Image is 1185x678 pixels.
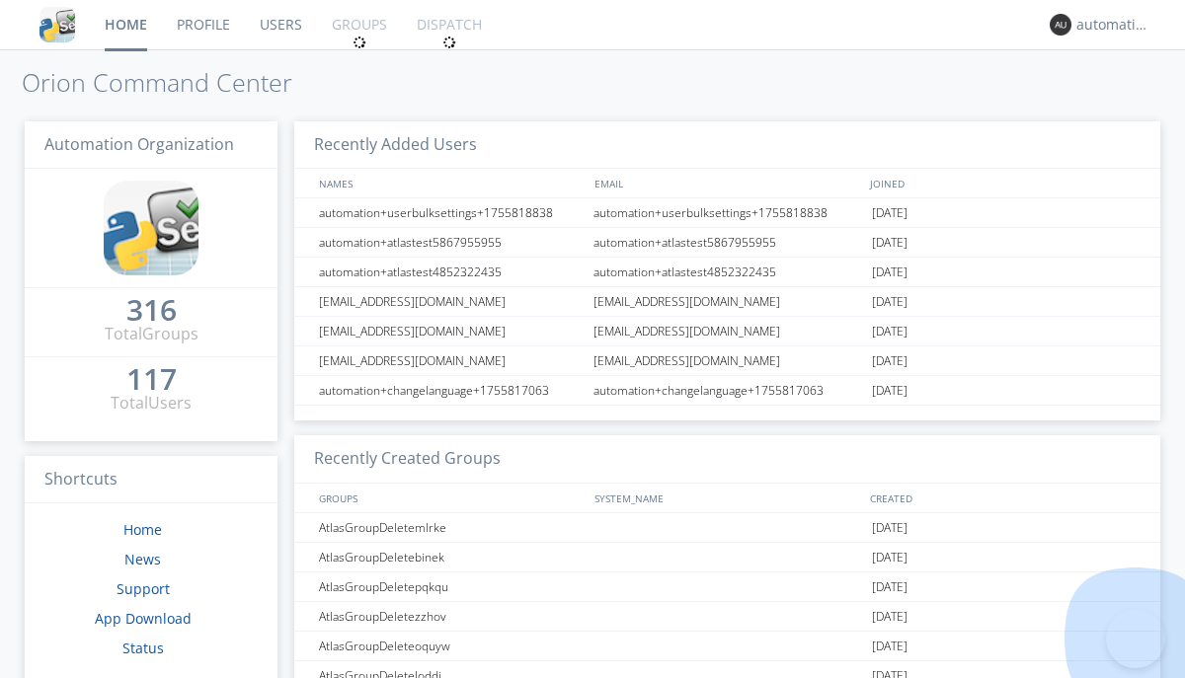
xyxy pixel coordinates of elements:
[314,198,588,227] div: automation+userbulksettings+1755818838
[126,369,177,389] div: 117
[294,121,1160,170] h3: Recently Added Users
[865,169,1142,197] div: JOINED
[126,300,177,320] div: 316
[44,133,234,155] span: Automation Organization
[872,346,908,376] span: [DATE]
[872,317,908,346] span: [DATE]
[122,639,164,657] a: Status
[872,258,908,287] span: [DATE]
[294,287,1160,317] a: [EMAIL_ADDRESS][DOMAIN_NAME][EMAIL_ADDRESS][DOMAIN_NAME][DATE]
[589,317,867,345] div: [EMAIL_ADDRESS][DOMAIN_NAME]
[294,376,1160,406] a: automation+changelanguage+1755817063automation+changelanguage+1755817063[DATE]
[589,198,867,227] div: automation+userbulksettings+1755818838
[294,258,1160,287] a: automation+atlastest4852322435automation+atlastest4852322435[DATE]
[294,572,1160,602] a: AtlasGroupDeletepqkqu[DATE]
[314,602,588,631] div: AtlasGroupDeletezzhov
[294,543,1160,572] a: AtlasGroupDeletebinek[DATE]
[872,513,908,543] span: [DATE]
[872,543,908,572] span: [DATE]
[294,317,1160,346] a: [EMAIL_ADDRESS][DOMAIN_NAME][EMAIL_ADDRESS][DOMAIN_NAME][DATE]
[353,36,366,49] img: spin.svg
[872,376,908,406] span: [DATE]
[126,369,177,392] a: 117
[314,317,588,345] div: [EMAIL_ADDRESS][DOMAIN_NAME]
[314,287,588,316] div: [EMAIL_ADDRESS][DOMAIN_NAME]
[314,484,585,512] div: GROUPS
[590,484,865,512] div: SYSTEM_NAME
[589,287,867,316] div: [EMAIL_ADDRESS][DOMAIN_NAME]
[294,228,1160,258] a: automation+atlastest5867955955automation+atlastest5867955955[DATE]
[314,543,588,571] div: AtlasGroupDeletebinek
[111,392,192,414] div: Total Users
[589,376,867,405] div: automation+changelanguage+1755817063
[39,7,75,42] img: cddb5a64eb264b2086981ab96f4c1ba7
[294,346,1160,376] a: [EMAIL_ADDRESS][DOMAIN_NAME][EMAIL_ADDRESS][DOMAIN_NAME][DATE]
[105,323,198,345] div: Total Groups
[590,169,865,197] div: EMAIL
[589,258,867,286] div: automation+atlastest4852322435
[1106,609,1165,668] iframe: Toggle Customer Support
[1076,15,1150,35] div: automation+atlas0003
[294,513,1160,543] a: AtlasGroupDeletemlrke[DATE]
[872,198,908,228] span: [DATE]
[314,513,588,542] div: AtlasGroupDeletemlrke
[117,579,170,598] a: Support
[872,632,908,661] span: [DATE]
[294,602,1160,632] a: AtlasGroupDeletezzhov[DATE]
[104,181,198,275] img: cddb5a64eb264b2086981ab96f4c1ba7
[314,346,588,375] div: [EMAIL_ADDRESS][DOMAIN_NAME]
[589,228,867,257] div: automation+atlastest5867955955
[865,484,1142,512] div: CREATED
[314,376,588,405] div: automation+changelanguage+1755817063
[314,632,588,660] div: AtlasGroupDeleteoquyw
[294,198,1160,228] a: automation+userbulksettings+1755818838automation+userbulksettings+1755818838[DATE]
[126,300,177,323] a: 316
[294,632,1160,661] a: AtlasGroupDeleteoquyw[DATE]
[872,228,908,258] span: [DATE]
[124,550,161,568] a: News
[123,520,162,539] a: Home
[25,456,277,504] h3: Shortcuts
[872,602,908,632] span: [DATE]
[294,435,1160,484] h3: Recently Created Groups
[872,572,908,602] span: [DATE]
[872,287,908,317] span: [DATE]
[442,36,456,49] img: spin.svg
[314,258,588,286] div: automation+atlastest4852322435
[589,346,867,375] div: [EMAIL_ADDRESS][DOMAIN_NAME]
[314,228,588,257] div: automation+atlastest5867955955
[1050,14,1071,36] img: 373638.png
[314,572,588,601] div: AtlasGroupDeletepqkqu
[314,169,585,197] div: NAMES
[95,609,192,628] a: App Download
